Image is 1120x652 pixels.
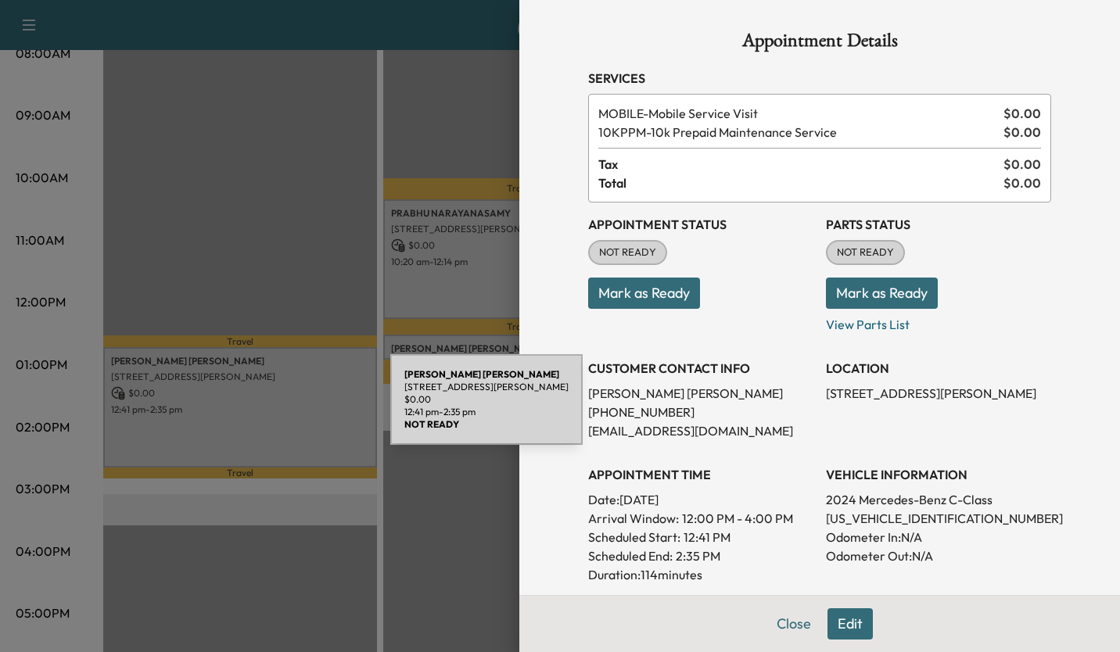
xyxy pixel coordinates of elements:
[827,245,903,260] span: NOT READY
[588,278,700,309] button: Mark as Ready
[588,31,1051,56] h1: Appointment Details
[1003,174,1041,192] span: $ 0.00
[598,123,997,142] span: 10k Prepaid Maintenance Service
[588,465,813,484] h3: APPOINTMENT TIME
[588,403,813,421] p: [PHONE_NUMBER]
[588,528,680,546] p: Scheduled Start:
[588,215,813,234] h3: Appointment Status
[826,384,1051,403] p: [STREET_ADDRESS][PERSON_NAME]
[826,278,938,309] button: Mark as Ready
[588,69,1051,88] h3: Services
[588,359,813,378] h3: CUSTOMER CONTACT INFO
[1003,155,1041,174] span: $ 0.00
[826,309,1051,334] p: View Parts List
[826,509,1051,528] p: [US_VEHICLE_IDENTIFICATION_NUMBER]
[588,546,673,565] p: Scheduled End:
[588,565,813,584] p: Duration: 114 minutes
[598,174,1003,192] span: Total
[827,608,873,639] button: Edit
[676,546,720,565] p: 2:35 PM
[682,509,793,528] span: 12:00 PM - 4:00 PM
[826,359,1051,378] h3: LOCATION
[1003,104,1041,123] span: $ 0.00
[826,215,1051,234] h3: Parts Status
[766,608,821,639] button: Close
[588,490,813,509] p: Date: [DATE]
[588,421,813,440] p: [EMAIL_ADDRESS][DOMAIN_NAME]
[588,384,813,403] p: [PERSON_NAME] [PERSON_NAME]
[826,490,1051,509] p: 2024 Mercedes-Benz C-Class
[826,465,1051,484] h3: VEHICLE INFORMATION
[1003,123,1041,142] span: $ 0.00
[598,104,997,123] span: Mobile Service Visit
[826,546,1051,565] p: Odometer Out: N/A
[588,509,813,528] p: Arrival Window:
[590,245,666,260] span: NOT READY
[684,528,731,546] p: 12:41 PM
[598,155,1003,174] span: Tax
[826,528,1051,546] p: Odometer In: N/A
